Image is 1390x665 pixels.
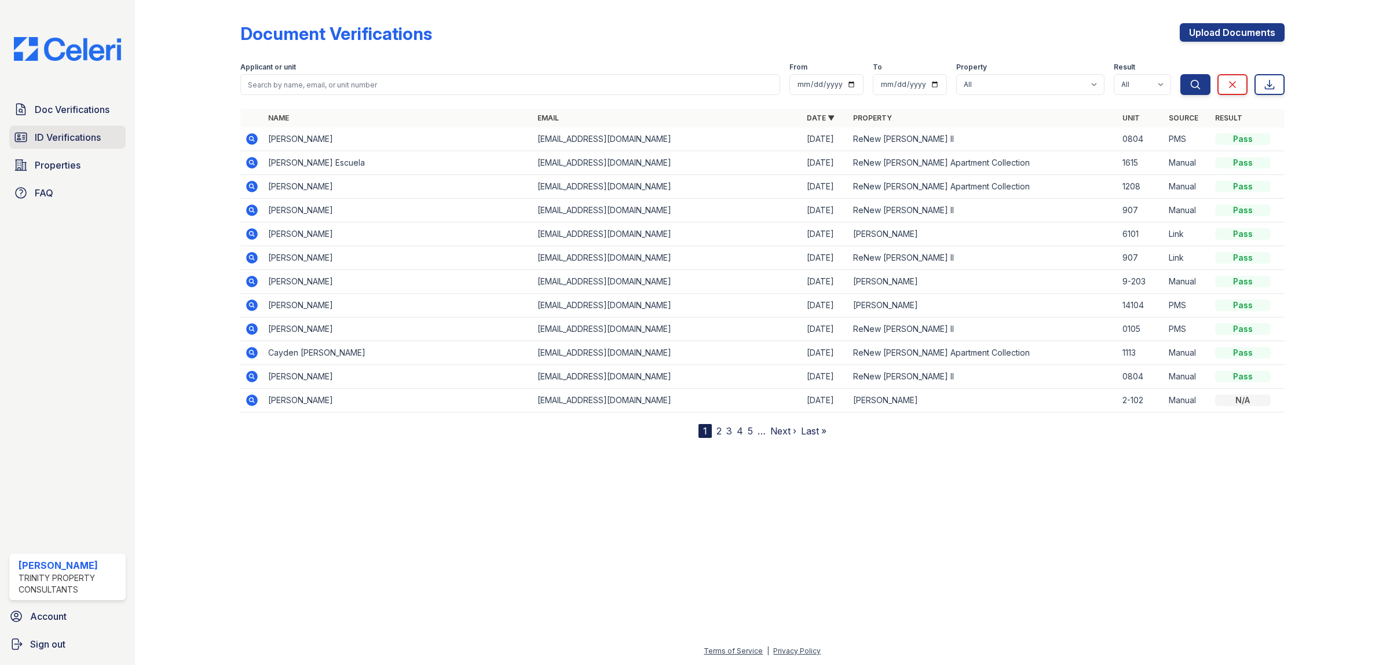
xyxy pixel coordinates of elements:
td: [PERSON_NAME] [264,317,533,341]
td: ReNew [PERSON_NAME] Apartment Collection [848,151,1118,175]
td: [PERSON_NAME] [264,389,533,412]
div: Pass [1215,276,1271,287]
a: 2 [716,425,722,437]
div: Pass [1215,228,1271,240]
td: 907 [1118,199,1164,222]
div: Pass [1215,133,1271,145]
td: [DATE] [802,365,848,389]
div: Document Verifications [240,23,432,44]
td: [EMAIL_ADDRESS][DOMAIN_NAME] [533,199,802,222]
img: CE_Logo_Blue-a8612792a0a2168367f1c8372b55b34899dd931a85d93a1a3d3e32e68fde9ad4.png [5,37,130,61]
td: ReNew [PERSON_NAME] II [848,199,1118,222]
a: Sign out [5,633,130,656]
td: 0804 [1118,365,1164,389]
label: Result [1114,63,1135,72]
td: ReNew [PERSON_NAME] II [848,127,1118,151]
span: Doc Verifications [35,103,109,116]
td: [DATE] [802,270,848,294]
td: 6101 [1118,222,1164,246]
a: Source [1169,114,1198,122]
a: Property [853,114,892,122]
td: Manual [1164,175,1210,199]
td: [EMAIL_ADDRESS][DOMAIN_NAME] [533,365,802,389]
td: [PERSON_NAME] [264,365,533,389]
a: 3 [726,425,732,437]
a: Result [1215,114,1242,122]
span: Properties [35,158,81,172]
td: Manual [1164,341,1210,365]
td: [DATE] [802,294,848,317]
td: [EMAIL_ADDRESS][DOMAIN_NAME] [533,127,802,151]
td: [PERSON_NAME] Escuela [264,151,533,175]
div: N/A [1215,394,1271,406]
td: 2-102 [1118,389,1164,412]
td: Manual [1164,151,1210,175]
label: Applicant or unit [240,63,296,72]
td: Link [1164,222,1210,246]
div: Pass [1215,181,1271,192]
label: To [873,63,882,72]
a: Date ▼ [807,114,835,122]
td: [DATE] [802,317,848,341]
a: Name [268,114,289,122]
td: [PERSON_NAME] [264,175,533,199]
a: Doc Verifications [9,98,126,121]
td: [DATE] [802,341,848,365]
div: Pass [1215,204,1271,216]
td: [EMAIL_ADDRESS][DOMAIN_NAME] [533,317,802,341]
td: 9-203 [1118,270,1164,294]
td: [PERSON_NAME] [848,389,1118,412]
td: [EMAIL_ADDRESS][DOMAIN_NAME] [533,270,802,294]
td: [EMAIL_ADDRESS][DOMAIN_NAME] [533,151,802,175]
td: 907 [1118,246,1164,270]
a: Next › [770,425,796,437]
label: Property [956,63,987,72]
div: Pass [1215,371,1271,382]
label: From [789,63,807,72]
td: [PERSON_NAME] [264,199,533,222]
div: Pass [1215,323,1271,335]
td: [DATE] [802,199,848,222]
div: | [767,646,769,655]
span: Account [30,609,67,623]
td: [DATE] [802,151,848,175]
td: PMS [1164,317,1210,341]
td: 0804 [1118,127,1164,151]
td: [EMAIL_ADDRESS][DOMAIN_NAME] [533,222,802,246]
div: Trinity Property Consultants [19,572,121,595]
td: 0105 [1118,317,1164,341]
td: [EMAIL_ADDRESS][DOMAIN_NAME] [533,175,802,199]
td: 14104 [1118,294,1164,317]
a: 5 [748,425,753,437]
td: 1615 [1118,151,1164,175]
td: [DATE] [802,389,848,412]
td: [PERSON_NAME] [264,222,533,246]
div: Pass [1215,347,1271,359]
span: … [758,424,766,438]
td: [DATE] [802,127,848,151]
td: Link [1164,246,1210,270]
a: Properties [9,154,126,177]
td: 1113 [1118,341,1164,365]
td: 1208 [1118,175,1164,199]
a: Account [5,605,130,628]
td: Cayden [PERSON_NAME] [264,341,533,365]
span: FAQ [35,186,53,200]
td: [PERSON_NAME] [848,270,1118,294]
a: ID Verifications [9,126,126,149]
td: ReNew [PERSON_NAME] II [848,246,1118,270]
td: ReNew [PERSON_NAME] Apartment Collection [848,175,1118,199]
div: Pass [1215,252,1271,264]
td: [EMAIL_ADDRESS][DOMAIN_NAME] [533,246,802,270]
td: Manual [1164,365,1210,389]
td: [PERSON_NAME] [264,270,533,294]
td: ReNew [PERSON_NAME] II [848,365,1118,389]
a: 4 [737,425,743,437]
a: Privacy Policy [773,646,821,655]
td: [DATE] [802,222,848,246]
input: Search by name, email, or unit number [240,74,780,95]
td: [EMAIL_ADDRESS][DOMAIN_NAME] [533,389,802,412]
td: [PERSON_NAME] [848,294,1118,317]
td: [DATE] [802,246,848,270]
